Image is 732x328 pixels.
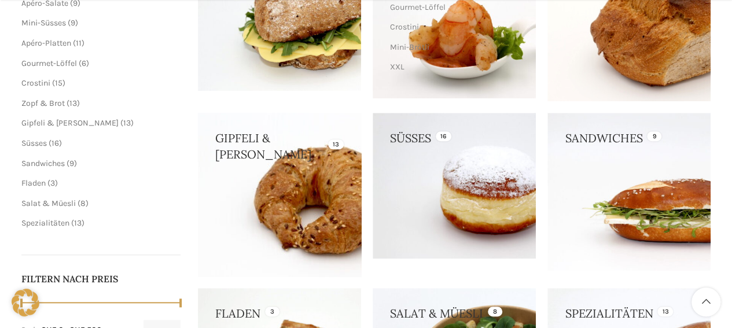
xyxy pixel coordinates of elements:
[76,38,82,48] span: 11
[71,18,75,28] span: 9
[390,38,516,57] a: Mini-Brötli
[21,178,46,188] a: Fladen
[21,58,77,68] a: Gourmet-Löffel
[390,57,516,77] a: XXL
[21,218,69,228] a: Spezialitäten
[390,17,516,37] a: Crostini
[21,98,65,108] a: Zopf & Brot
[21,159,65,168] a: Sandwiches
[80,198,86,208] span: 8
[21,198,76,208] a: Salat & Müesli
[21,18,66,28] a: Mini-Süsses
[69,159,74,168] span: 9
[123,118,131,128] span: 13
[21,138,47,148] a: Süsses
[21,118,119,128] a: Gipfeli & [PERSON_NAME]
[52,138,59,148] span: 16
[21,272,181,285] h5: Filtern nach Preis
[55,78,62,88] span: 15
[69,98,77,108] span: 13
[50,178,55,188] span: 3
[390,77,516,97] a: Warme & Kalte Häppchen
[21,38,71,48] a: Apéro-Platten
[82,58,86,68] span: 6
[691,288,720,316] a: Scroll to top button
[21,78,50,88] a: Crostini
[74,218,82,228] span: 13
